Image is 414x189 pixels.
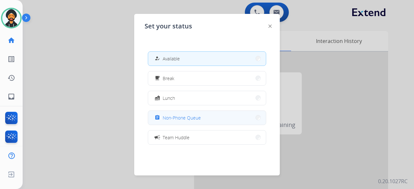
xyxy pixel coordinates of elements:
img: avatar [2,9,20,27]
span: Lunch [163,95,175,101]
mat-icon: campaign [154,134,160,141]
mat-icon: inbox [7,93,15,100]
button: Team Huddle [148,131,266,144]
mat-icon: home [7,37,15,44]
p: 0.20.1027RC [378,177,408,185]
img: close-button [268,25,272,28]
span: Team Huddle [163,134,190,141]
span: Break [163,75,174,82]
span: Available [163,55,180,62]
button: Lunch [148,91,266,105]
button: Break [148,71,266,85]
mat-icon: list_alt [7,55,15,63]
mat-icon: history [7,74,15,82]
span: Non-Phone Queue [163,114,201,121]
mat-icon: how_to_reg [155,56,160,61]
span: Set your status [145,22,192,31]
mat-icon: fastfood [155,95,160,101]
mat-icon: assignment [155,115,160,121]
button: Available [148,52,266,66]
button: Non-Phone Queue [148,111,266,125]
mat-icon: free_breakfast [155,76,160,81]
